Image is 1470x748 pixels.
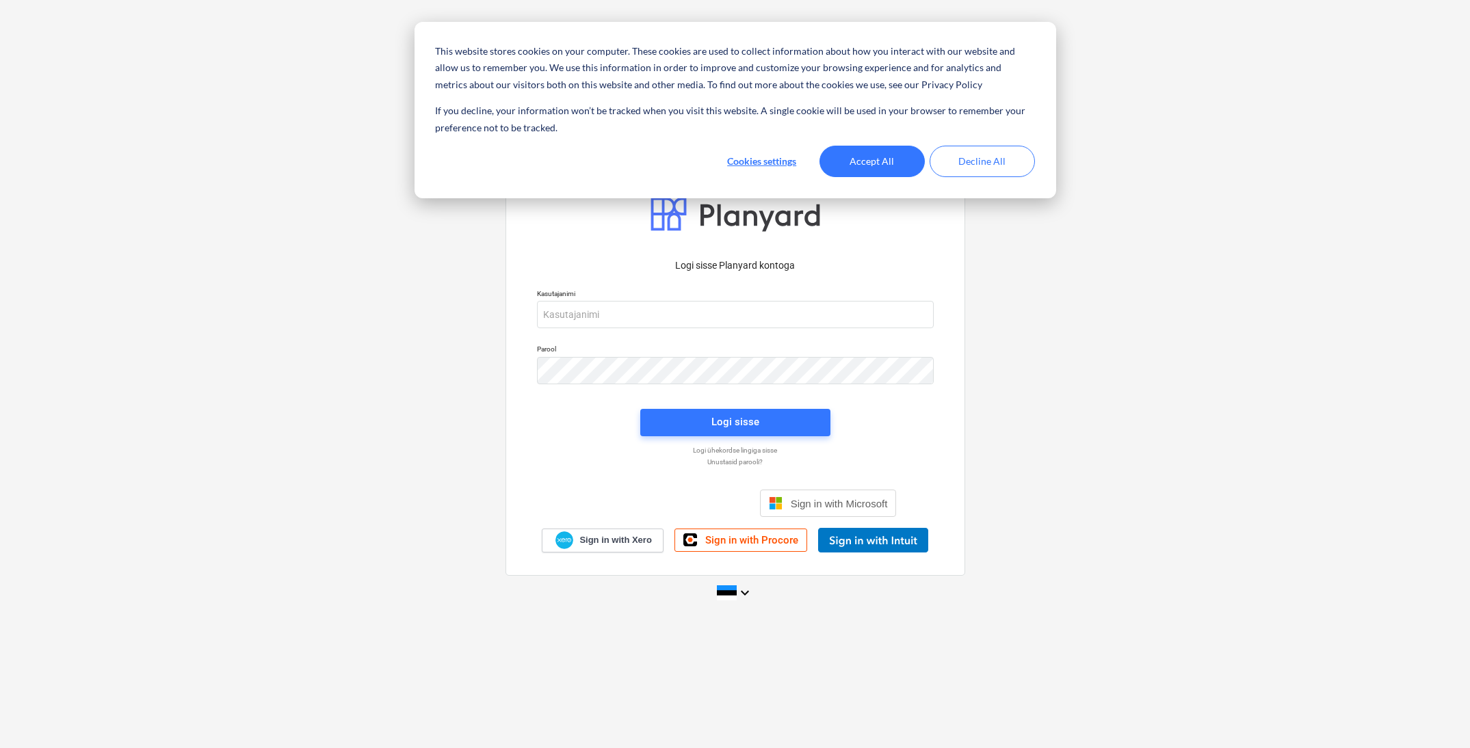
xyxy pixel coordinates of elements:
[435,103,1034,136] p: If you decline, your information won’t be tracked when you visit this website. A single cookie wi...
[737,585,753,601] i: keyboard_arrow_down
[537,258,934,273] p: Logi sisse Planyard kontoga
[1402,682,1470,748] iframe: Chat Widget
[530,446,941,455] a: Logi ühekordse lingiga sisse
[769,496,783,510] img: Microsoft logo
[579,534,651,546] span: Sign in with Xero
[542,529,664,552] a: Sign in with Xero
[537,345,934,356] p: Parool
[640,409,830,436] button: Logi sisse
[435,43,1034,94] p: This website stores cookies on your computer. These cookies are used to collect information about...
[537,289,934,301] p: Kasutajanimi
[415,22,1056,198] div: Cookie banner
[574,488,749,518] div: Logi sisse Google’i kontoga. Avaneb uuel vahelehel
[555,531,573,550] img: Xero logo
[819,146,925,177] button: Accept All
[709,146,815,177] button: Cookies settings
[530,457,941,466] a: Unustasid parooli?
[567,488,756,518] iframe: Sisselogimine Google'i nupu abil
[537,301,934,328] input: Kasutajanimi
[705,534,798,546] span: Sign in with Procore
[674,529,807,552] a: Sign in with Procore
[930,146,1035,177] button: Decline All
[711,413,759,431] div: Logi sisse
[791,498,888,509] span: Sign in with Microsoft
